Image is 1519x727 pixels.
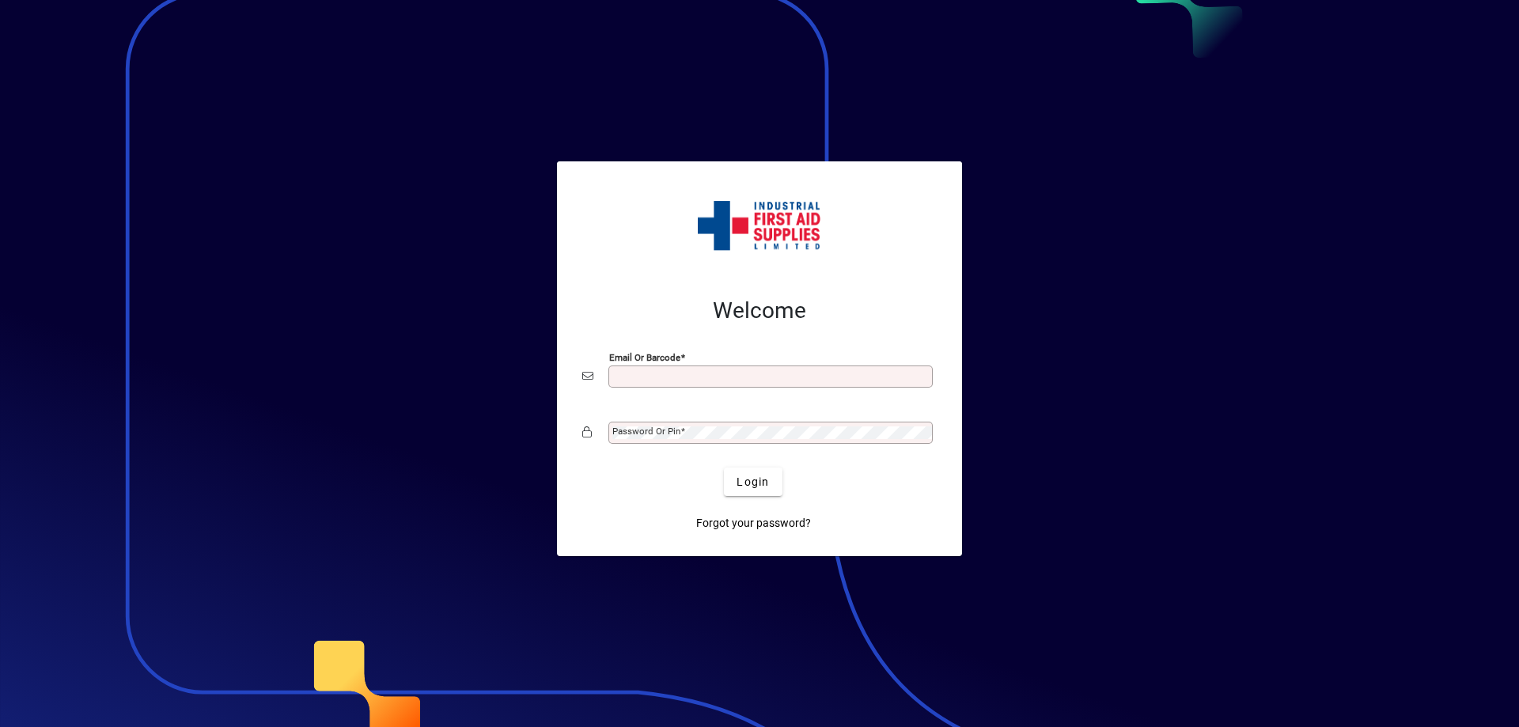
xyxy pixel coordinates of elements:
mat-label: Email or Barcode [609,352,680,363]
span: Login [737,474,769,490]
h2: Welcome [582,297,937,324]
a: Forgot your password? [690,509,817,537]
span: Forgot your password? [696,515,811,532]
button: Login [724,468,782,496]
mat-label: Password or Pin [612,426,680,437]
